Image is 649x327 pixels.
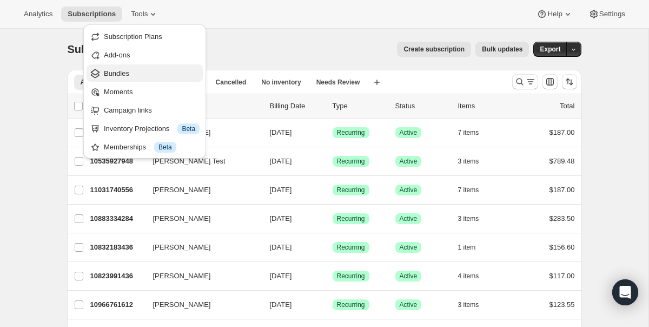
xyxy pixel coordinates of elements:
[90,269,575,284] div: 10823991436[PERSON_NAME][DATE]SuccessRecurringSuccessActive4 items$117.00
[90,213,144,224] p: 10883334284
[400,300,418,309] span: Active
[599,10,625,18] span: Settings
[400,186,418,194] span: Active
[458,125,491,140] button: 7 items
[147,210,255,227] button: [PERSON_NAME]
[24,10,52,18] span: Analytics
[337,157,365,166] span: Recurring
[530,6,579,22] button: Help
[512,74,538,89] button: Search and filter results
[612,279,638,305] div: Open Intercom Messenger
[400,128,418,137] span: Active
[131,10,148,18] span: Tools
[458,154,491,169] button: 3 items
[87,64,203,82] button: Bundles
[90,240,575,255] div: 10832183436[PERSON_NAME][DATE]SuccessRecurringSuccessActive1 item$156.60
[90,185,144,195] p: 11031740556
[104,69,129,77] span: Bundles
[549,214,575,223] span: $283.50
[395,101,449,112] p: Status
[337,214,365,223] span: Recurring
[147,296,255,313] button: [PERSON_NAME]
[147,267,255,285] button: [PERSON_NAME]
[562,74,577,89] button: Sort the results
[337,128,365,137] span: Recurring
[87,83,203,100] button: Moments
[104,123,200,134] div: Inventory Projections
[147,181,255,199] button: [PERSON_NAME]
[316,78,360,87] span: Needs Review
[540,45,560,54] span: Export
[104,88,133,96] span: Moments
[549,243,575,251] span: $156.60
[337,243,365,252] span: Recurring
[458,186,479,194] span: 7 items
[458,300,479,309] span: 3 items
[90,211,575,226] div: 10883334284[PERSON_NAME][DATE]SuccessRecurringSuccessActive3 items$283.50
[458,272,479,280] span: 4 items
[400,157,418,166] span: Active
[90,299,144,310] p: 10966761612
[542,74,558,89] button: Customize table column order and visibility
[458,269,491,284] button: 4 items
[153,299,211,310] span: [PERSON_NAME]
[153,185,211,195] span: [PERSON_NAME]
[458,157,479,166] span: 3 items
[400,214,418,223] span: Active
[458,128,479,137] span: 7 items
[582,6,632,22] button: Settings
[270,186,292,194] span: [DATE]
[400,243,418,252] span: Active
[533,42,567,57] button: Export
[90,242,144,253] p: 10832183436
[549,157,575,165] span: $789.48
[549,272,575,280] span: $117.00
[458,211,491,226] button: 3 items
[475,42,529,57] button: Bulk updates
[261,78,301,87] span: No inventory
[90,271,144,282] p: 10823991436
[104,142,200,153] div: Memberships
[270,243,292,251] span: [DATE]
[90,297,575,312] div: 10966761612[PERSON_NAME][DATE]SuccessRecurringSuccessActive3 items$123.55
[87,101,203,119] button: Campaign links
[458,243,476,252] span: 1 item
[458,101,512,112] div: Items
[397,42,471,57] button: Create subscription
[90,154,575,169] div: 10535927948[PERSON_NAME] Test[DATE]SuccessRecurringSuccessActive3 items$789.48
[90,125,575,140] div: 10894213260[PERSON_NAME][DATE]SuccessRecurringSuccessActive7 items$187.00
[547,10,562,18] span: Help
[549,300,575,309] span: $123.55
[104,106,152,114] span: Campaign links
[68,43,138,55] span: Subscriptions
[90,182,575,198] div: 11031740556[PERSON_NAME][DATE]SuccessRecurringSuccessActive7 items$187.00
[270,300,292,309] span: [DATE]
[270,214,292,223] span: [DATE]
[458,214,479,223] span: 3 items
[337,272,365,280] span: Recurring
[87,138,203,155] button: Memberships
[182,125,195,133] span: Beta
[153,271,211,282] span: [PERSON_NAME]
[158,143,172,152] span: Beta
[216,78,247,87] span: Cancelled
[368,75,386,90] button: Create new view
[90,101,575,112] div: IDCustomerBilling DateTypeStatusItemsTotal
[270,272,292,280] span: [DATE]
[333,101,387,112] div: Type
[270,157,292,165] span: [DATE]
[549,186,575,194] span: $187.00
[87,120,203,137] button: Inventory Projections
[549,128,575,136] span: $187.00
[104,32,162,41] span: Subscription Plans
[87,28,203,45] button: Subscription Plans
[458,240,488,255] button: 1 item
[270,128,292,136] span: [DATE]
[337,300,365,309] span: Recurring
[458,297,491,312] button: 3 items
[270,101,324,112] p: Billing Date
[61,6,122,22] button: Subscriptions
[560,101,574,112] p: Total
[403,45,465,54] span: Create subscription
[104,51,130,59] span: Add-ons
